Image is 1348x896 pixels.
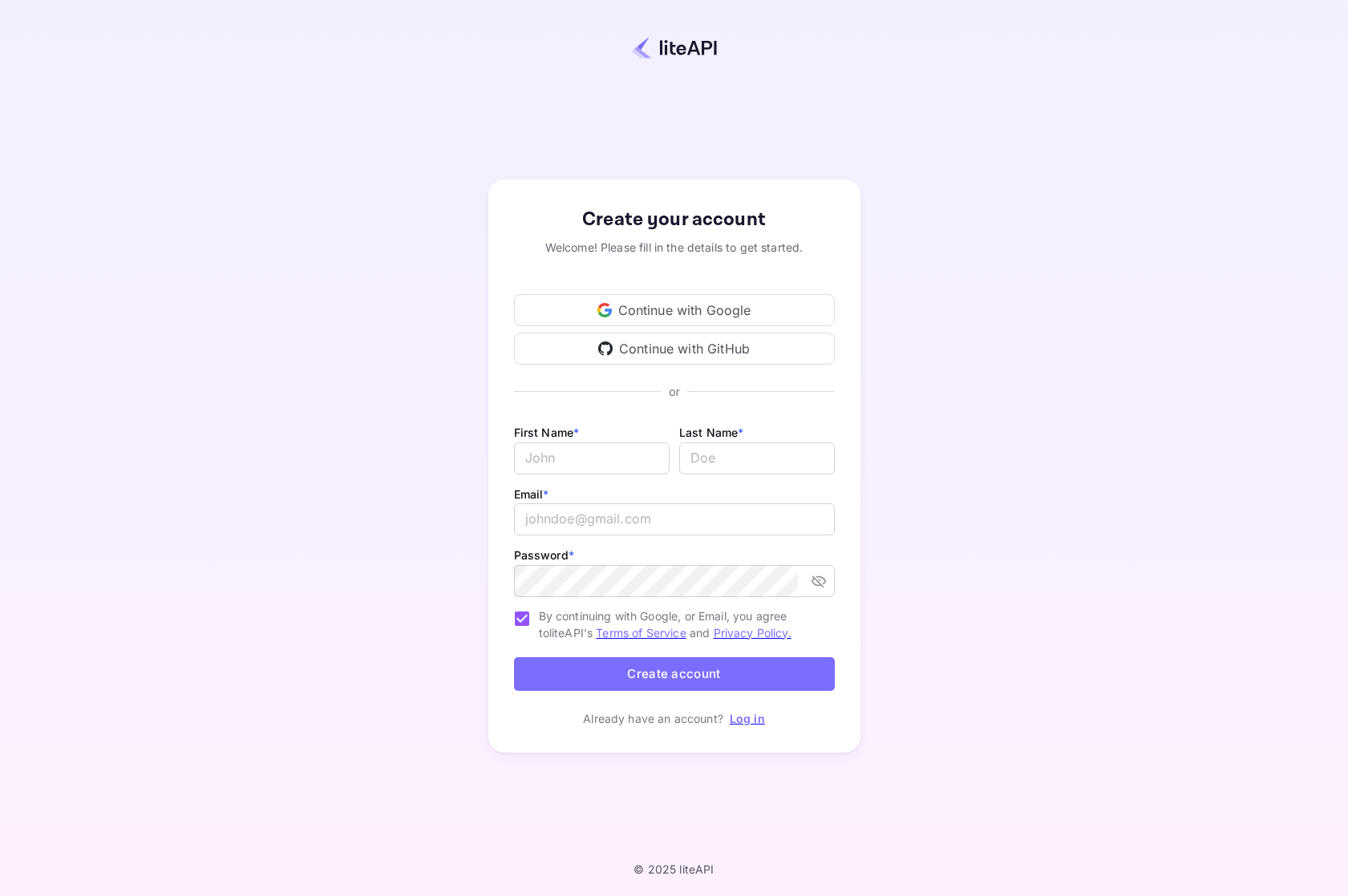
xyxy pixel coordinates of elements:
[514,548,574,562] label: Password
[514,657,835,692] button: Create account
[514,294,835,326] div: Continue with Google
[632,36,717,59] img: liteapi
[730,712,765,725] a: Log in
[514,239,835,256] div: Welcome! Please fill in the details to get started.
[514,503,835,535] input: johndoe@gmail.com
[634,862,714,876] p: © 2025 liteAPI
[514,442,670,474] input: John
[514,487,549,501] label: Email
[714,626,791,640] a: Privacy Policy.
[596,626,686,640] a: Terms of Service
[583,710,723,727] p: Already have an account?
[679,426,744,439] label: Last Name
[514,333,835,365] div: Continue with GitHub
[514,426,580,439] label: First Name
[539,607,822,641] span: By continuing with Google, or Email, you agree to liteAPI's and
[804,567,833,595] button: toggle password visibility
[679,442,835,474] input: Doe
[514,205,835,234] div: Create your account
